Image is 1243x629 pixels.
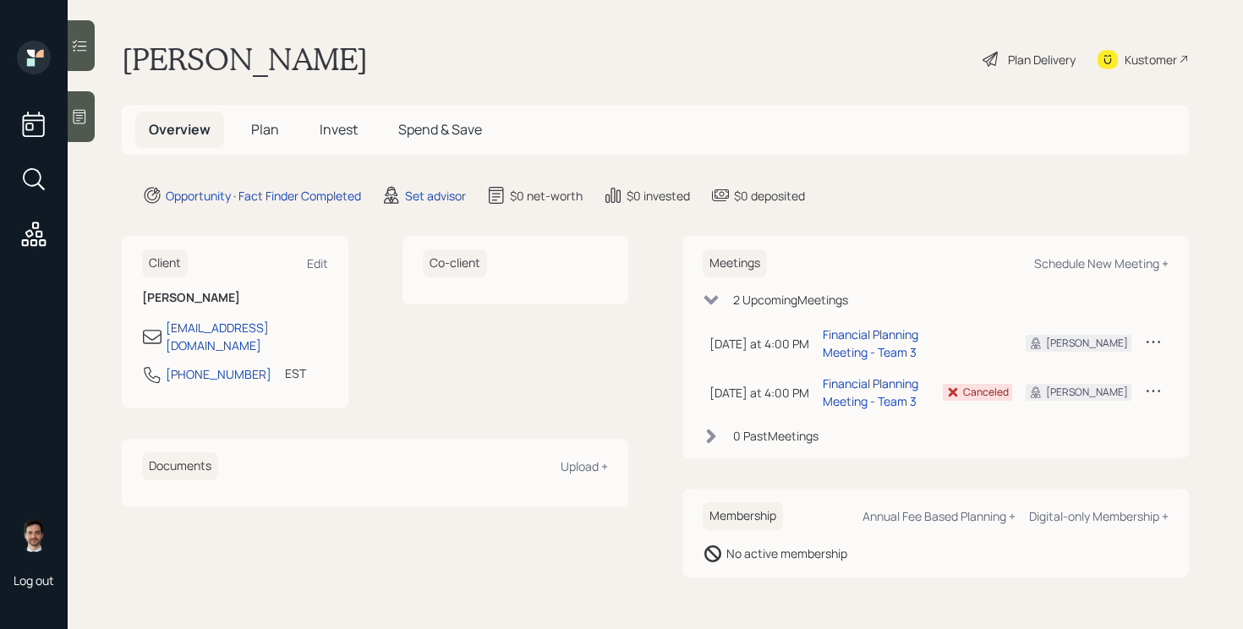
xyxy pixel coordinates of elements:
[142,291,328,305] h6: [PERSON_NAME]
[733,427,819,445] div: 0 Past Meeting s
[561,458,608,474] div: Upload +
[734,187,805,205] div: $0 deposited
[1029,508,1169,524] div: Digital-only Membership +
[320,120,358,139] span: Invest
[285,364,306,382] div: EST
[703,249,767,277] h6: Meetings
[823,325,929,361] div: Financial Planning Meeting - Team 3
[17,518,51,552] img: jonah-coleman-headshot.png
[1046,336,1128,351] div: [PERSON_NAME]
[166,187,361,205] div: Opportunity · Fact Finder Completed
[703,502,783,530] h6: Membership
[726,544,847,562] div: No active membership
[122,41,368,78] h1: [PERSON_NAME]
[142,249,188,277] h6: Client
[1125,51,1177,68] div: Kustomer
[398,120,482,139] span: Spend & Save
[627,187,690,205] div: $0 invested
[862,508,1016,524] div: Annual Fee Based Planning +
[251,120,279,139] span: Plan
[1008,51,1076,68] div: Plan Delivery
[823,375,929,410] div: Financial Planning Meeting - Team 3
[510,187,583,205] div: $0 net-worth
[733,291,848,309] div: 2 Upcoming Meeting s
[142,452,218,480] h6: Documents
[14,572,54,588] div: Log out
[166,319,328,354] div: [EMAIL_ADDRESS][DOMAIN_NAME]
[149,120,211,139] span: Overview
[307,255,328,271] div: Edit
[423,249,487,277] h6: Co-client
[166,365,271,383] div: [PHONE_NUMBER]
[709,335,809,353] div: [DATE] at 4:00 PM
[709,384,809,402] div: [DATE] at 4:00 PM
[963,385,1009,400] div: Canceled
[1034,255,1169,271] div: Schedule New Meeting +
[1046,385,1128,400] div: [PERSON_NAME]
[405,187,466,205] div: Set advisor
